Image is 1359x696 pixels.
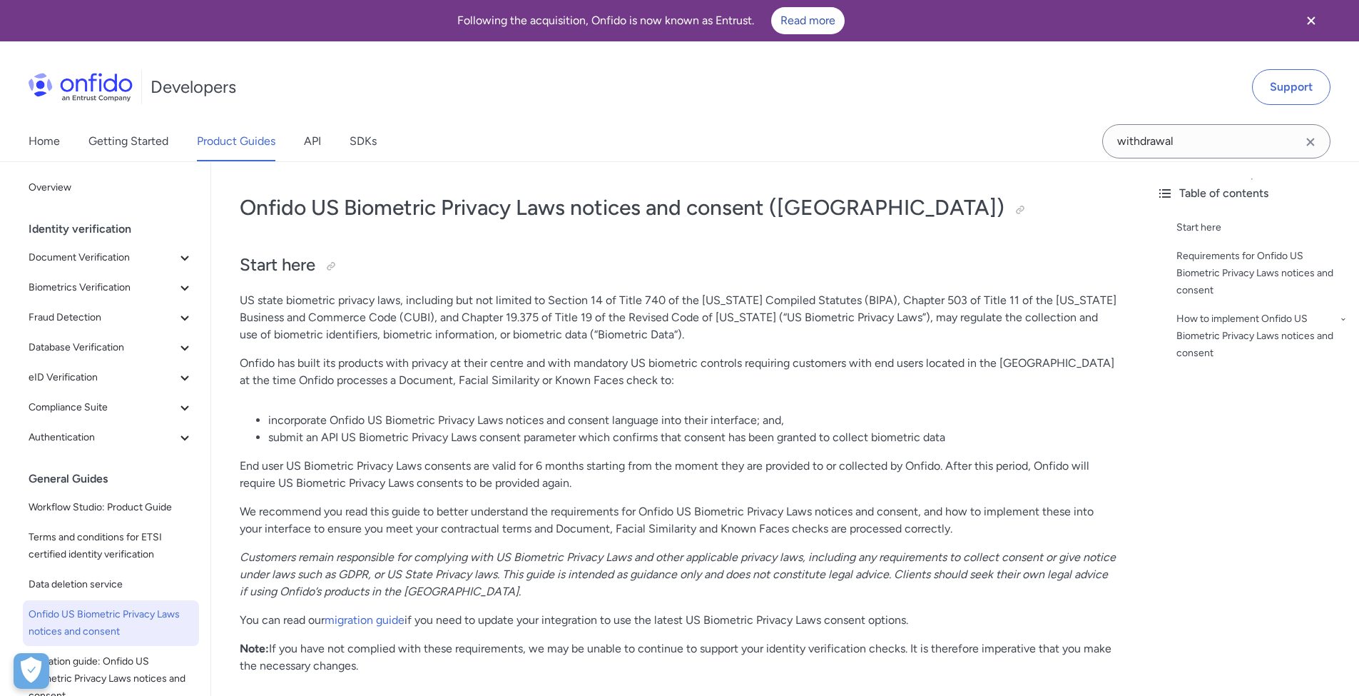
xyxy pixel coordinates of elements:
[240,612,1116,629] p: You can read our if you need to update your integration to use the latest US Biometric Privacy La...
[23,303,199,332] button: Fraud Detection
[1102,124,1330,158] input: Onfido search input field
[240,458,1116,492] p: End user US Biometric Privacy Laws consents are valid for 6 months starting from the moment they ...
[240,253,1116,278] h2: Start here
[29,279,176,296] span: Biometrics Verification
[1176,248,1348,299] a: Requirements for Onfido US Biometric Privacy Laws notices and consent
[29,606,193,640] span: Onfido US Biometric Privacy Laws notices and consent
[268,412,1116,429] li: incorporate Onfido US Biometric Privacy Laws notices and consent language into their interface; and,
[23,173,199,202] a: Overview
[23,570,199,599] a: Data deletion service
[350,121,377,161] a: SDKs
[23,423,199,452] button: Authentication
[240,642,269,655] strong: Note:
[29,179,193,196] span: Overview
[1252,69,1330,105] a: Support
[29,249,176,266] span: Document Verification
[771,7,845,34] a: Read more
[88,121,168,161] a: Getting Started
[240,503,1116,538] p: We recommend you read this guide to better understand the requirements for Onfido US Biometric Pr...
[325,613,404,627] a: migration guide
[29,499,193,516] span: Workflow Studio: Product Guide
[23,363,199,392] button: eID Verification
[29,309,176,326] span: Fraud Detection
[29,529,193,563] span: Terms and conditions for ETSI certified identity verification
[29,576,193,593] span: Data deletion service
[240,640,1116,675] p: If you have not complied with these requirements, we may be unable to continue to support your id...
[29,429,176,446] span: Authentication
[23,273,199,302] button: Biometrics Verification
[23,493,199,522] a: Workflow Studio: Product Guide
[23,333,199,362] button: Database Verification
[23,243,199,272] button: Document Verification
[29,399,176,416] span: Compliance Suite
[1303,12,1320,29] svg: Close banner
[1302,133,1319,151] svg: Clear search field button
[29,369,176,386] span: eID Verification
[240,292,1116,343] p: US state biometric privacy laws, including but not limited to Section 14 of Title 740 of the [US_...
[1156,185,1348,202] div: Table of contents
[1285,3,1338,39] button: Close banner
[29,215,205,243] div: Identity verification
[23,600,199,646] a: Onfido US Biometric Privacy Laws notices and consent
[17,7,1285,34] div: Following the acquisition, Onfido is now known as Entrust.
[240,355,1116,389] p: Onfido has built its products with privacy at their centre and with mandatory US biometric contro...
[1176,219,1348,236] a: Start here
[240,550,1116,598] em: Customers remain responsible for complying with US Biometric Privacy Laws and other applicable pr...
[240,193,1116,222] h1: Onfido US Biometric Privacy Laws notices and consent ([GEOGRAPHIC_DATA])
[29,121,60,161] a: Home
[1176,311,1348,362] a: How to implement Onfido US Biometric Privacy Laws notices and consent
[29,73,133,101] img: Onfido Logo
[151,76,236,99] h1: Developers
[304,121,321,161] a: API
[23,523,199,569] a: Terms and conditions for ETSI certified identity verification
[29,465,205,493] div: General Guides
[14,653,49,689] div: Cookie Preferences
[23,393,199,422] button: Compliance Suite
[268,429,1116,446] li: submit an API US Biometric Privacy Laws consent parameter which confirms that consent has been gr...
[29,339,176,356] span: Database Verification
[14,653,49,689] button: Open Preferences
[197,121,275,161] a: Product Guides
